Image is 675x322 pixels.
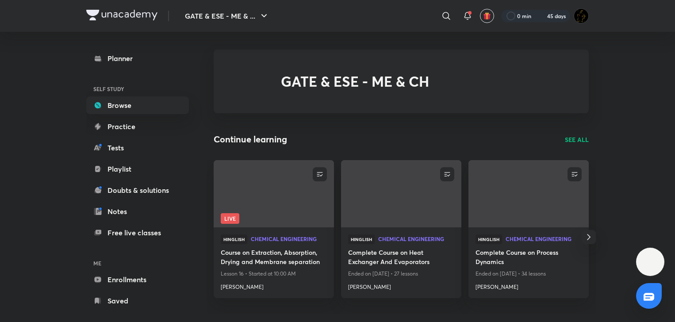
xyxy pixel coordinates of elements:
[86,181,189,199] a: Doubts & solutions
[574,8,589,23] img: Ranit Maity01
[476,280,582,291] a: [PERSON_NAME]
[348,268,454,280] p: Ended on [DATE] • 27 lessons
[221,248,327,268] a: Course on Extraction, Absorption, Drying and Membrane separation
[378,236,454,241] span: Chemical Engineering
[86,160,189,178] a: Playlist
[476,248,582,268] a: Complete Course on Process Dynamics
[86,271,189,288] a: Enrollments
[341,160,461,227] a: new-thumbnail
[476,234,502,244] span: Hinglish
[483,12,491,20] img: avatar
[251,236,327,241] span: Chemical Engineering
[476,268,582,280] p: Ended on [DATE] • 34 lessons
[221,268,327,280] p: Lesson 16 • Started at 10:00 AM
[86,50,189,67] a: Planner
[251,236,327,242] a: Chemical Engineering
[214,133,287,146] h2: Continue learning
[86,118,189,135] a: Practice
[235,67,263,96] img: GATE & ESE - ME & CH
[348,248,454,268] a: Complete Course on Heat Exchanger And Evaporators
[180,7,275,25] button: GATE & ESE - ME & ...
[214,160,334,227] a: new-thumbnailLive
[86,292,189,310] a: Saved
[348,234,375,244] span: Hinglish
[468,160,589,227] a: new-thumbnail
[645,257,656,267] img: ttu
[506,236,582,242] a: Chemical Engineering
[86,10,157,20] img: Company Logo
[340,159,462,228] img: new-thumbnail
[348,280,454,291] a: [PERSON_NAME]
[86,256,189,271] h6: ME
[506,236,582,241] span: Chemical Engineering
[480,9,494,23] button: avatar
[467,159,590,228] img: new-thumbnail
[221,234,247,244] span: Hinglish
[221,213,239,224] span: Live
[86,203,189,220] a: Notes
[212,159,335,228] img: new-thumbnail
[86,81,189,96] h6: SELF STUDY
[537,11,545,20] img: streak
[86,224,189,241] a: Free live classes
[378,236,454,242] a: Chemical Engineering
[86,10,157,23] a: Company Logo
[86,96,189,114] a: Browse
[221,280,327,291] a: [PERSON_NAME]
[565,135,589,144] a: SEE ALL
[281,73,429,90] h2: GATE & ESE - ME & CH
[86,139,189,157] a: Tests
